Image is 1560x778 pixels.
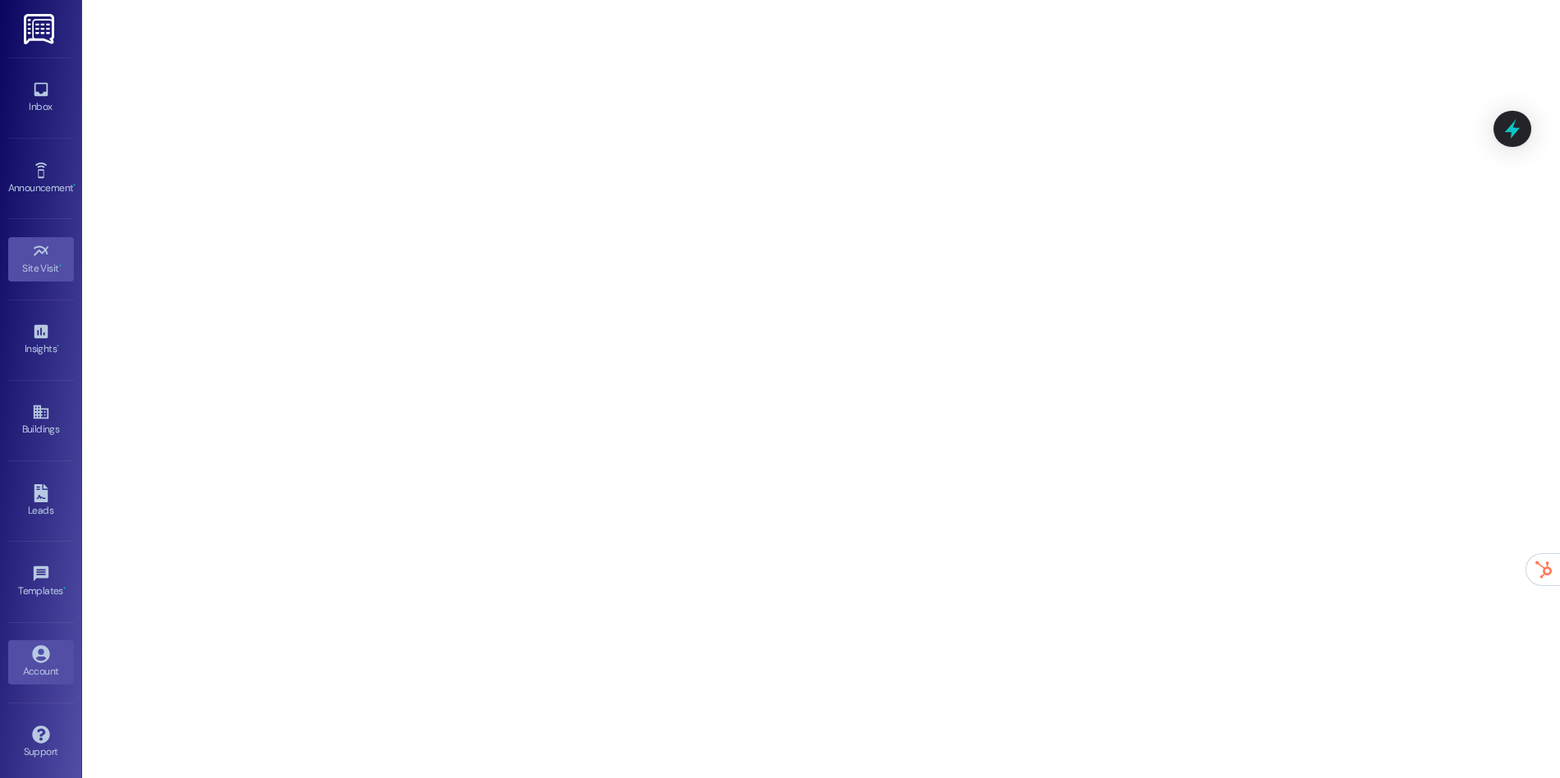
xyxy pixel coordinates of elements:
[8,640,74,684] a: Account
[24,14,57,44] img: ResiDesk Logo
[73,180,76,191] span: •
[63,583,66,594] span: •
[8,398,74,442] a: Buildings
[8,76,74,120] a: Inbox
[8,721,74,765] a: Support
[59,260,62,272] span: •
[8,479,74,524] a: Leads
[8,560,74,604] a: Templates •
[8,318,74,362] a: Insights •
[8,237,74,281] a: Site Visit •
[57,341,59,352] span: •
